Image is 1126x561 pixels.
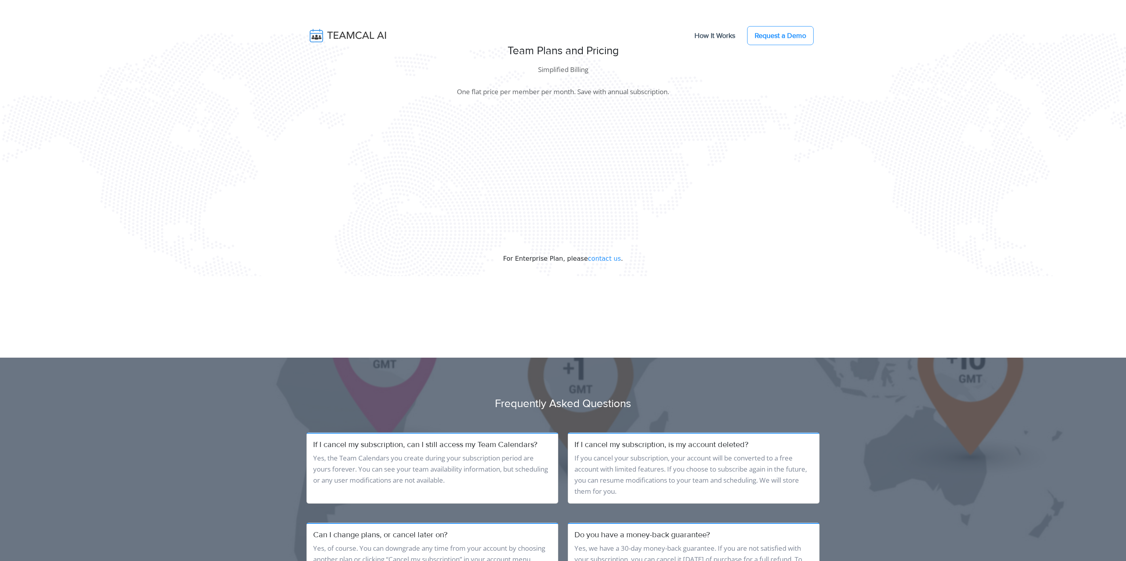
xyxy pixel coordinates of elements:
h5: If I cancel my subscription, is my account deleted? [574,440,813,449]
h5: Do you have a money-back guarantee? [574,530,813,540]
h5: If I cancel my subscription, can I still access my Team Calendars? [313,440,552,449]
center: For Enterprise Plan, please . [6,254,1120,263]
p: If you cancel your subscription, your account will be converted to a free account with limited fe... [574,453,813,497]
p: Simplified Billing One flat price per member per month. Save with annual subscription. [6,64,1120,97]
a: contact us [588,255,621,262]
a: How It Works [687,27,743,44]
a: Request a Demo [747,26,814,45]
h3: Frequently Asked Questions [437,397,689,411]
h5: Can I change plans, or cancel later on? [313,530,552,540]
p: Yes, the Team Calendars you create during your subscription period are yours forever. You can see... [313,453,552,486]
